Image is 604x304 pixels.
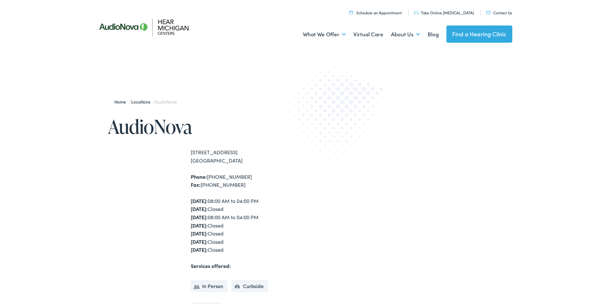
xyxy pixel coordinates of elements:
a: About Us [391,23,420,46]
strong: [DATE]: [191,205,208,212]
strong: Fax: [191,181,201,188]
a: Virtual Care [353,23,383,46]
strong: [DATE]: [191,197,208,204]
div: 08:00 AM to 04:00 PM Closed 08:00 AM to 04:00 PM Closed Closed Closed Closed [191,197,302,254]
a: What We Offer [303,23,346,46]
a: Contact Us [486,10,512,15]
strong: [DATE]: [191,246,208,253]
a: Blog [428,23,439,46]
strong: [DATE]: [191,230,208,237]
span: AudioNova [155,98,177,105]
div: [PHONE_NUMBER] [PHONE_NUMBER] [191,173,302,189]
img: utility icon [349,11,353,15]
strong: [DATE]: [191,238,208,245]
a: Find a Hearing Clinic [446,25,512,43]
span: / / [114,98,177,105]
a: Take Online [MEDICAL_DATA] [414,10,474,15]
h1: AudioNova [108,116,302,137]
a: Schedule an Appointment [349,10,402,15]
strong: [DATE]: [191,222,208,229]
strong: Phone: [191,173,207,180]
li: Curbside [231,280,268,293]
strong: Services offered: [191,262,231,269]
strong: [DATE]: [191,214,208,221]
img: utility icon [486,11,491,14]
a: Locations [131,98,153,105]
div: [STREET_ADDRESS] [GEOGRAPHIC_DATA] [191,148,302,164]
a: Home [114,98,129,105]
li: In Person [191,280,228,293]
img: utility icon [414,11,418,15]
